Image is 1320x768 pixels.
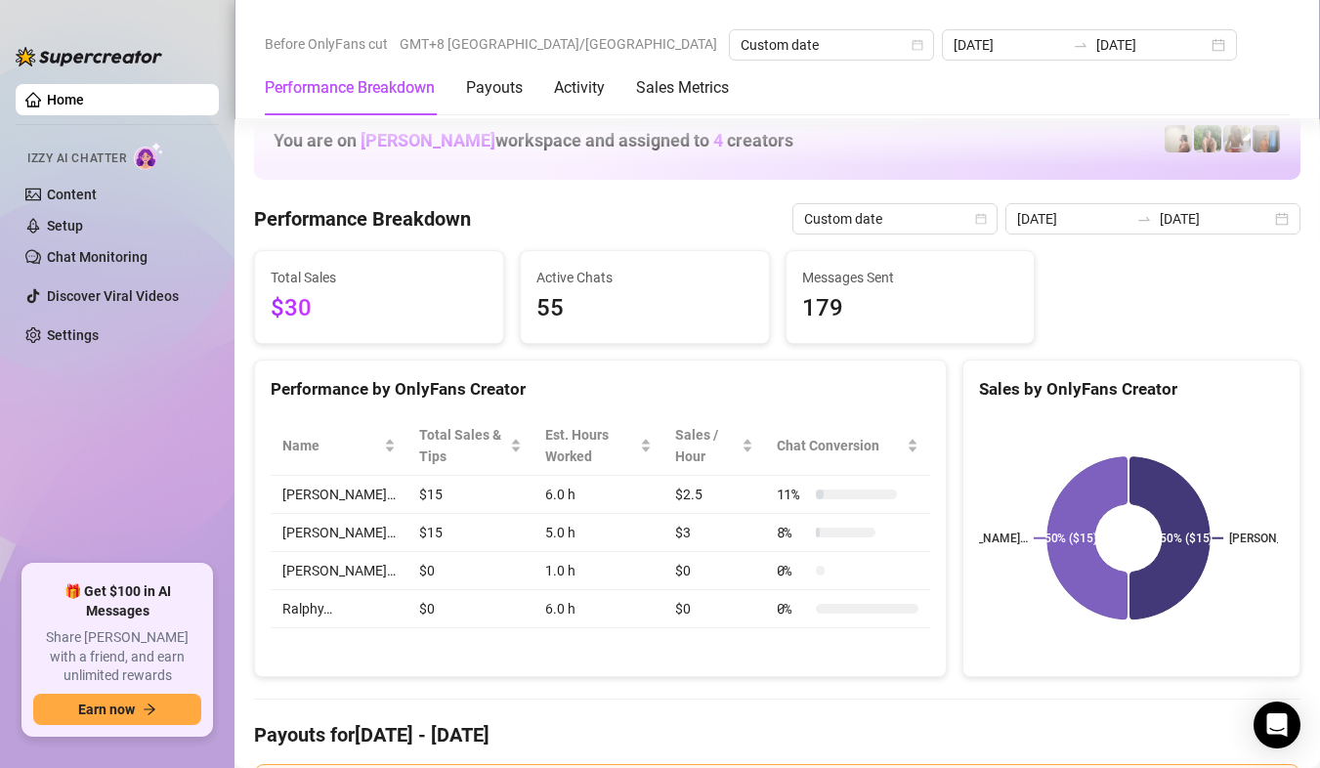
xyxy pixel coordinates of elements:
[777,522,808,543] span: 8 %
[271,376,930,403] div: Performance by OnlyFans Creator
[554,76,605,100] div: Activity
[777,435,903,456] span: Chat Conversion
[407,416,533,476] th: Total Sales & Tips
[663,590,765,628] td: $0
[533,514,663,552] td: 5.0 h
[47,327,99,343] a: Settings
[533,590,663,628] td: 6.0 h
[1194,125,1221,152] img: Nathaniel
[1096,34,1208,56] input: End date
[407,514,533,552] td: $15
[975,213,987,225] span: calendar
[533,476,663,514] td: 6.0 h
[954,34,1065,56] input: Start date
[254,205,471,233] h4: Performance Breakdown
[804,204,986,234] span: Custom date
[254,721,1300,748] h4: Payouts for [DATE] - [DATE]
[1073,37,1088,53] span: swap-right
[33,582,201,620] span: 🎁 Get $100 in AI Messages
[47,288,179,304] a: Discover Viral Videos
[271,552,407,590] td: [PERSON_NAME]…
[265,29,388,59] span: Before OnlyFans cut
[777,598,808,619] span: 0 %
[271,290,488,327] span: $30
[47,218,83,234] a: Setup
[271,267,488,288] span: Total Sales
[407,590,533,628] td: $0
[143,703,156,716] span: arrow-right
[466,76,523,100] div: Payouts
[912,39,923,51] span: calendar
[134,142,164,170] img: AI Chatter
[930,532,1028,545] text: [PERSON_NAME]…
[536,290,753,327] span: 55
[271,514,407,552] td: [PERSON_NAME]…
[33,694,201,725] button: Earn nowarrow-right
[1253,125,1280,152] img: Wayne
[663,552,765,590] td: $0
[47,92,84,107] a: Home
[271,416,407,476] th: Name
[33,628,201,686] span: Share [PERSON_NAME] with a friend, and earn unlimited rewards
[663,514,765,552] td: $3
[271,590,407,628] td: Ralphy…
[1017,208,1128,230] input: Start date
[545,424,636,467] div: Est. Hours Worked
[741,30,922,60] span: Custom date
[265,76,435,100] div: Performance Breakdown
[361,130,495,150] span: [PERSON_NAME]
[663,476,765,514] td: $2.5
[1136,211,1152,227] span: to
[16,47,162,66] img: logo-BBDzfeDw.svg
[27,149,126,168] span: Izzy AI Chatter
[663,416,765,476] th: Sales / Hour
[802,267,1019,288] span: Messages Sent
[47,187,97,202] a: Content
[1254,702,1300,748] div: Open Intercom Messenger
[636,76,729,100] div: Sales Metrics
[675,424,738,467] span: Sales / Hour
[282,435,380,456] span: Name
[777,484,808,505] span: 11 %
[533,552,663,590] td: 1.0 h
[802,290,1019,327] span: 179
[713,130,723,150] span: 4
[407,476,533,514] td: $15
[419,424,506,467] span: Total Sales & Tips
[407,552,533,590] td: $0
[1073,37,1088,53] span: to
[271,476,407,514] td: [PERSON_NAME]…
[777,560,808,581] span: 0 %
[47,249,148,265] a: Chat Monitoring
[400,29,717,59] span: GMT+8 [GEOGRAPHIC_DATA]/[GEOGRAPHIC_DATA]
[1165,125,1192,152] img: Ralphy
[979,376,1284,403] div: Sales by OnlyFans Creator
[78,702,135,717] span: Earn now
[1136,211,1152,227] span: swap-right
[1223,125,1251,152] img: Nathaniel
[1160,208,1271,230] input: End date
[274,130,793,151] h1: You are on workspace and assigned to creators
[765,416,930,476] th: Chat Conversion
[536,267,753,288] span: Active Chats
